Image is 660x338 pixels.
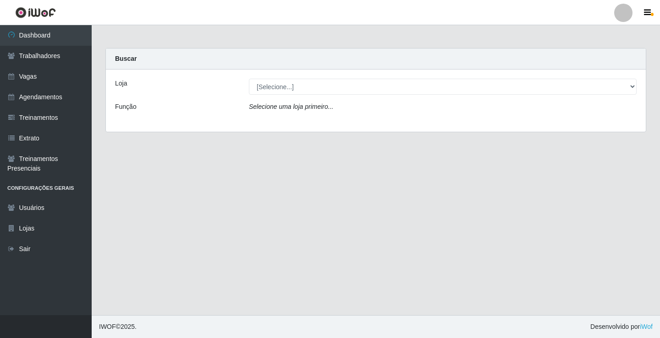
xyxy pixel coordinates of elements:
[15,7,56,18] img: CoreUI Logo
[115,55,137,62] strong: Buscar
[99,323,116,330] span: IWOF
[99,322,137,332] span: © 2025 .
[249,103,333,110] i: Selecione uma loja primeiro...
[640,323,653,330] a: iWof
[590,322,653,332] span: Desenvolvido por
[115,79,127,88] label: Loja
[115,102,137,112] label: Função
